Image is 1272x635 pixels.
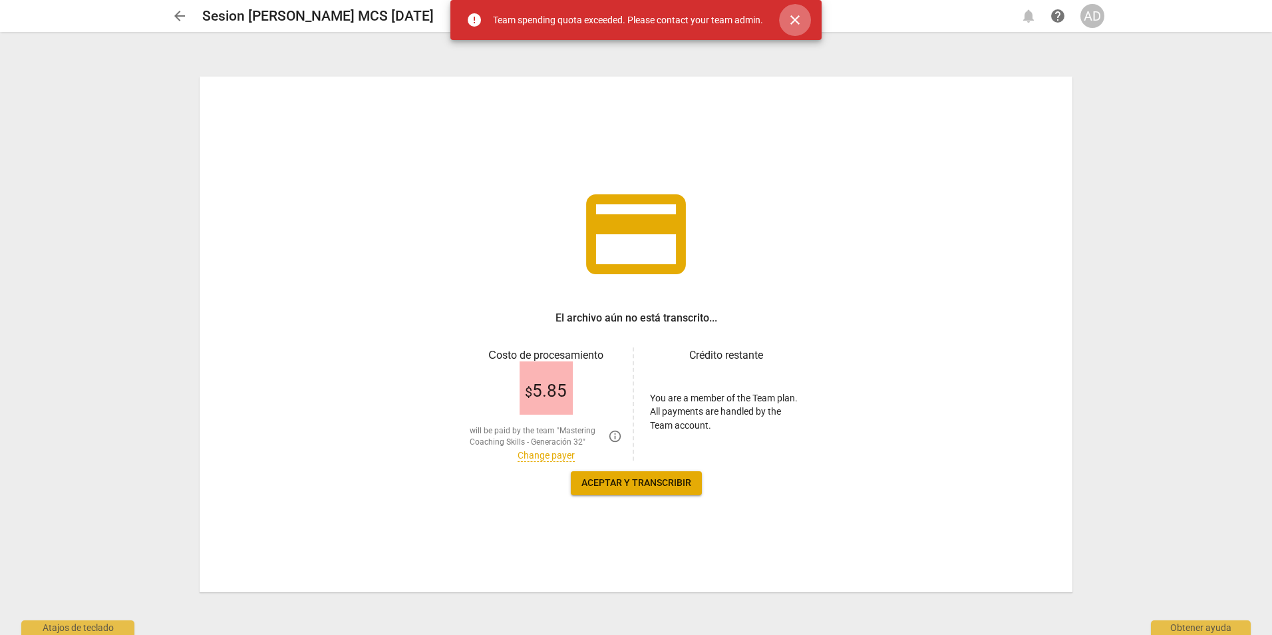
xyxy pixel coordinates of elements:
span: credit_card [576,174,696,294]
button: Aceptar y transcribir [571,471,702,495]
h3: Сosto de procesamiento [470,347,622,363]
div: Atajos de teclado [21,620,134,635]
h2: Sesion [PERSON_NAME] MCS [DATE] [202,8,434,25]
span: close [787,12,803,28]
span: help [1050,8,1066,24]
button: Cerrar [779,4,811,36]
span: will be paid by the team "Mastering Coaching Skills - Generación 32" [470,425,603,447]
h3: Crédito restante [650,347,802,363]
span: error [466,12,482,28]
h3: El archivo aún no está transcrito... [556,310,717,326]
span: You are over your transcription quota. Please, contact the team administrator Mastering Coaching ... [608,429,622,443]
button: AD [1080,4,1104,28]
div: Team spending quota exceeded. Please contact your team admin. [493,13,763,27]
a: Change payer [518,450,575,461]
div: Obtener ayuda [1151,620,1251,635]
a: Obtener ayuda [1046,4,1070,28]
span: 5.85 [525,381,567,401]
span: $ [525,384,532,400]
p: You are a member of the Team plan. All payments are handled by the Team account. [650,391,802,433]
span: arrow_back [172,8,188,24]
span: Aceptar y transcribir [581,477,691,490]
